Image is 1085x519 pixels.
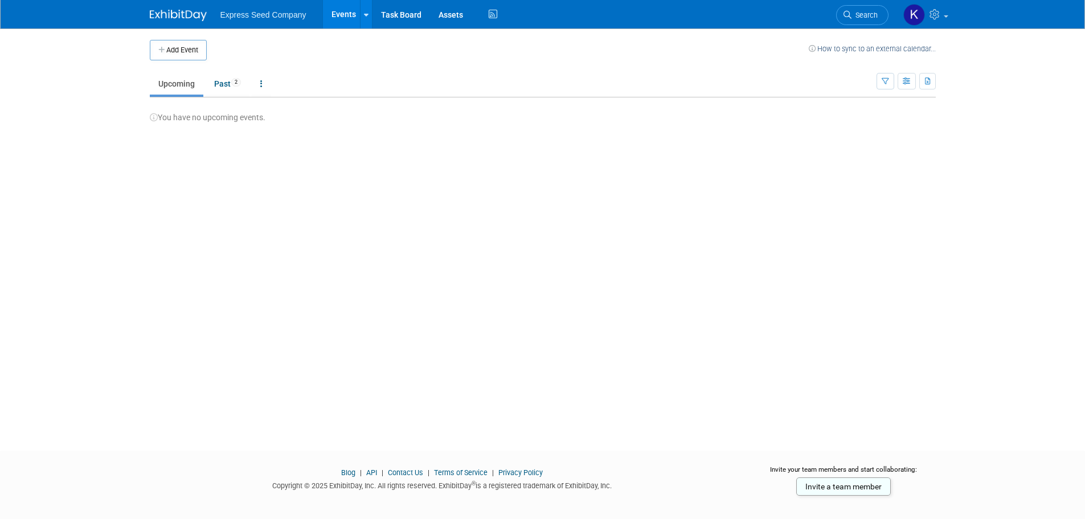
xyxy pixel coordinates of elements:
span: Express Seed Company [220,10,306,19]
img: Kris Rittenour [903,4,925,26]
a: Contact Us [388,468,423,477]
span: | [489,468,497,477]
a: How to sync to an external calendar... [809,44,936,53]
a: API [366,468,377,477]
div: Copyright © 2025 ExhibitDay, Inc. All rights reserved. ExhibitDay is a registered trademark of Ex... [150,478,735,491]
span: 2 [231,78,241,87]
span: | [379,468,386,477]
button: Add Event [150,40,207,60]
a: Upcoming [150,73,203,95]
sup: ® [472,480,476,487]
a: Invite a team member [796,477,891,496]
a: Blog [341,468,355,477]
span: | [357,468,365,477]
div: Invite your team members and start collaborating: [752,465,936,482]
a: Search [836,5,889,25]
a: Privacy Policy [498,468,543,477]
span: You have no upcoming events. [150,113,265,122]
a: Terms of Service [434,468,488,477]
a: Past2 [206,73,249,95]
img: ExhibitDay [150,10,207,21]
span: Search [851,11,878,19]
span: | [425,468,432,477]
